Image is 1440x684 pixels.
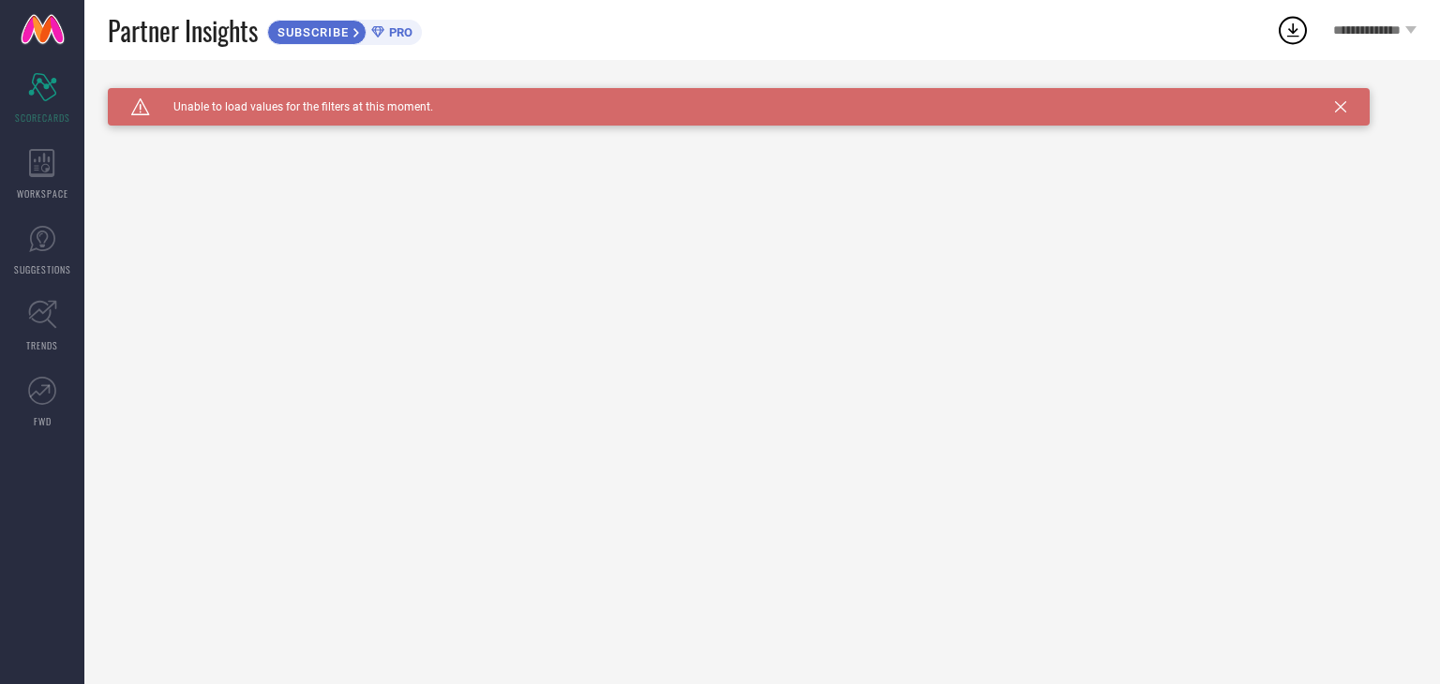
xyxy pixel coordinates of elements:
span: SUBSCRIBE [268,25,353,39]
span: Partner Insights [108,11,258,50]
span: SCORECARDS [15,111,70,125]
span: PRO [384,25,412,39]
span: SUGGESTIONS [14,262,71,276]
span: WORKSPACE [17,186,68,201]
a: SUBSCRIBEPRO [267,15,422,45]
div: Open download list [1276,13,1310,47]
span: Unable to load values for the filters at this moment. [150,100,433,113]
div: Unable to load filters at this moment. Please try later. [108,88,1417,103]
span: FWD [34,414,52,428]
span: TRENDS [26,338,58,352]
